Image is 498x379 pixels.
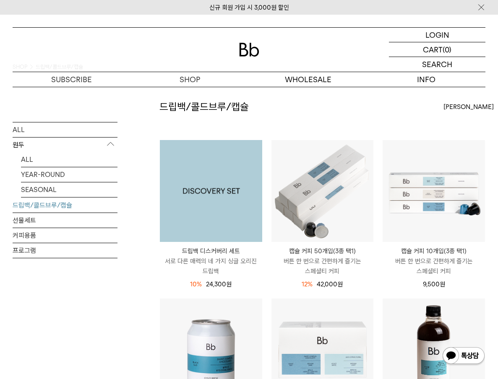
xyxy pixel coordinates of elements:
span: 9,500 [423,280,445,288]
a: 선물세트 [13,213,117,227]
a: SEASONAL [21,182,117,197]
span: 원 [226,280,232,288]
img: 1000001174_add2_035.jpg [160,140,262,242]
span: 원 [337,280,343,288]
p: INFO [367,72,485,87]
p: 캡슐 커피 50개입(3종 택1) [271,246,374,256]
a: SHOP [131,72,249,87]
span: 24,300 [206,280,232,288]
a: 캡슐 커피 50개입(3종 택1) 버튼 한 번으로 간편하게 즐기는 스페셜티 커피 [271,246,374,276]
div: 12% [302,279,313,289]
p: (0) [443,42,451,57]
a: YEAR-ROUND [21,167,117,182]
a: ALL [21,152,117,166]
img: 캡슐 커피 50개입(3종 택1) [271,140,374,242]
a: 드립백 디스커버리 세트 서로 다른 매력의 네 가지 싱글 오리진 드립백 [160,246,262,276]
p: 캡슐 커피 10개입(3종 택1) [383,246,485,256]
p: CART [423,42,443,57]
p: SEARCH [422,57,452,72]
span: 원 [440,280,445,288]
a: 드립백/콜드브루/캡슐 [13,197,117,212]
a: ALL [13,122,117,137]
p: 버튼 한 번으로 간편하게 즐기는 스페셜티 커피 [383,256,485,276]
a: 신규 회원 가입 시 3,000원 할인 [209,4,289,11]
img: 카카오톡 채널 1:1 채팅 버튼 [442,346,485,366]
img: 캡슐 커피 10개입(3종 택1) [383,140,485,242]
a: CART (0) [389,42,485,57]
a: 캡슐 커피 10개입(3종 택1) 버튼 한 번으로 간편하게 즐기는 스페셜티 커피 [383,246,485,276]
span: [PERSON_NAME] [443,102,494,112]
p: LOGIN [425,28,449,42]
span: 42,000 [317,280,343,288]
a: 커피용품 [13,228,117,242]
p: 버튼 한 번으로 간편하게 즐기는 스페셜티 커피 [271,256,374,276]
p: 서로 다른 매력의 네 가지 싱글 오리진 드립백 [160,256,262,276]
p: WHOLESALE [249,72,368,87]
a: SUBSCRIBE [13,72,131,87]
img: 로고 [239,43,259,57]
div: 10% [190,279,202,289]
a: LOGIN [389,28,485,42]
h2: 드립백/콜드브루/캡슐 [159,100,249,114]
a: 드립백 디스커버리 세트 [160,140,262,242]
p: 드립백 디스커버리 세트 [160,246,262,256]
a: 프로그램 [13,243,117,257]
p: 원두 [13,137,117,152]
